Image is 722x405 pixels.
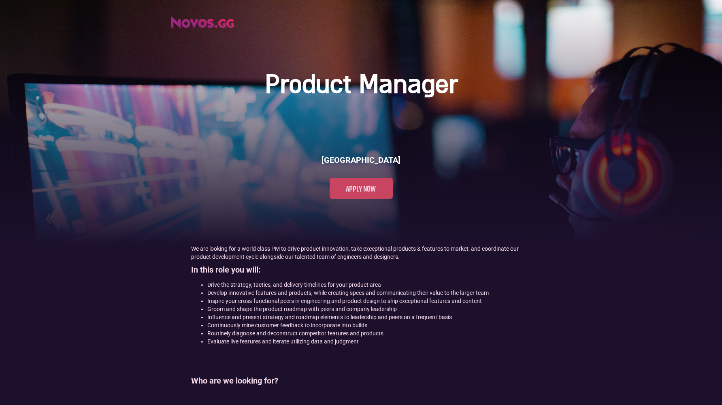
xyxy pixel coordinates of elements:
a: Apply now [330,178,393,199]
li: Continuously mine customer feedback to incorporate into builds [207,321,531,329]
p: ‍ [191,392,531,400]
strong: In this role you will: [191,265,261,275]
h6: [GEOGRAPHIC_DATA] [322,154,400,166]
li: Develop innovative features and products, while creating specs and communicating their value to t... [207,289,531,297]
li: Evaluate live features and iterate utilizing data and judgment [207,337,531,345]
li: Influence and present strategy and roadmap elements to leadership and peers on a frequent basis [207,313,531,321]
p: We are looking for a world class PM to drive product innovation, take exceptional products & feat... [191,245,531,261]
li: Groom and shape the product roadmap with peers and company leadership [207,305,531,313]
li: Drive the strategy, tactics, and delivery timelines for your product area [207,281,531,289]
li: Inspire your cross-functional peers in engineering and product design to ship exceptional feature... [207,297,531,305]
strong: Who are we looking for? [191,376,278,386]
p: ‍ [191,350,531,358]
h1: Product Manager [265,70,458,102]
li: Routinely diagnose and deconstruct competitor features and products [207,329,531,337]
